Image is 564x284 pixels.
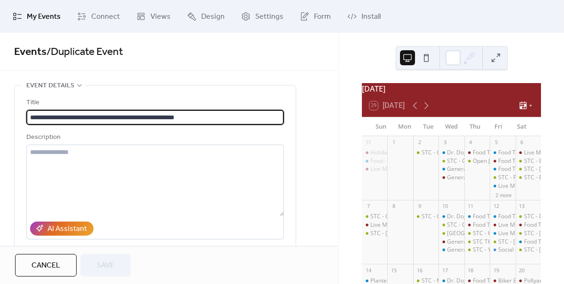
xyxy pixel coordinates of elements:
[440,117,463,136] div: Wed
[180,4,232,29] a: Design
[467,203,474,210] div: 11
[390,139,397,146] div: 1
[129,4,178,29] a: Views
[518,203,525,210] div: 13
[362,83,541,94] div: [DATE]
[439,157,464,165] div: STC - Charity Bike Ride with Sammy's Bikes @ Weekly from 6pm to 7:30pm on Wednesday from Wed May ...
[26,132,282,143] div: Description
[516,246,541,254] div: STC - Matt Keen Band @ Sat Sep 13, 2025 7pm - 10pm (CDT)
[14,42,47,62] a: Events
[91,11,120,23] span: Connect
[26,80,74,92] span: Event details
[70,4,127,29] a: Connect
[464,149,490,157] div: Food Truck - Tacos Los Jarochitos - Lemont @ Thu Sep 4, 2025 5pm - 9pm (CDT)
[362,157,387,165] div: Food - Good Stuff Eats - Roselle @ Sun Aug 31, 2025 1pm - 4pm (CDT)
[416,267,423,274] div: 16
[416,203,423,210] div: 9
[370,213,521,221] div: STC - Outdoor Doggie Dining class @ 1pm - 2:30pm (CDT)
[464,246,490,254] div: STC - Yacht Rockettes @ Thu Sep 11, 2025 7pm - 10pm (CDT)
[6,4,68,29] a: My Events
[490,238,515,246] div: STC - Warren Douglas Band @ Fri Sep 12, 2025 7pm - 10pm (CDT)
[27,11,61,23] span: My Events
[370,149,494,157] div: Holiday Taproom Hours 12pm -10pm @ [DATE]
[518,139,525,146] div: 6
[362,213,387,221] div: STC - Outdoor Doggie Dining class @ 1pm - 2:30pm (CDT)
[362,230,387,238] div: STC - Hunt House Creative Arts Center Adult Band Showcase @ Sun Sep 7, 2025 5pm - 7pm (CDT)STC - ...
[439,174,464,182] div: General Knowledge Trivia - Lemont @ Wed Sep 3, 2025 7pm - 9pm (CDT)
[518,267,525,274] div: 20
[516,221,541,229] div: Food Truck - Happy Times - Lemont @ Sat Sep 13, 2025 2pm - 6pm (CDT)
[30,222,94,236] button: AI Assistant
[31,260,60,271] span: Cancel
[467,267,474,274] div: 18
[441,203,448,210] div: 10
[490,149,515,157] div: Food Truck - Koris Koop -Roselle @ Fri Sep 5, 2025 5pm - 9pm (CDT)
[516,213,541,221] div: STC - Dark Horse Grill @ Sat Sep 13, 2025 1pm - 5pm (CDT)
[516,149,541,157] div: Live Music- InFunktious Duo - Lemont @ Sat Sep 6, 2025 2pm - 5pm (CDT)
[490,174,515,182] div: STC - Four Ds BBQ @ Fri Sep 5, 2025 5pm - 9pm (CDT)
[439,246,464,254] div: General Knowledge Trivia - Roselle @ Wed Sep 10, 2025 7pm - 9pm (CDT)
[15,254,77,276] button: Cancel
[413,213,439,221] div: STC - General Knowledge Trivia @ Tue Sep 9, 2025 7pm - 9pm (CDT)
[492,191,515,199] button: 2 more
[516,238,541,246] div: Food Truck - Chuck’s Wood Fired Pizza - Roselle @ Sat Sep 13, 2025 5pm - 8pm (CST)
[463,117,486,136] div: Thu
[516,174,541,182] div: STC - EXHALE @ Sat Sep 6, 2025 7pm - 10pm (CDT)
[490,230,515,238] div: Live Music - JD Kostyk - Roselle @ Fri Sep 12, 2025 7pm - 10pm (CDT)
[467,139,474,146] div: 4
[413,149,439,157] div: STC - General Knowledge Trivia @ Tue Sep 2, 2025 7pm - 9pm (CDT)
[393,117,416,136] div: Mon
[516,165,541,173] div: STC - Terry Byrne @ Sat Sep 6, 2025 2pm - 5pm (CDT)
[26,97,282,108] div: Title
[362,165,387,173] div: Live Music - Shawn Salmon - Lemont @ Sun Aug 31, 2025 2pm - 5pm (CDT)
[370,157,524,165] div: Food - Good Stuff Eats - Roselle @ [DATE] 1pm - 4pm (CDT)
[439,221,464,229] div: STC - Charity Bike Ride with Sammy's Bikes @ Weekly from 6pm to 7:30pm on Wednesday from Wed May ...
[490,246,515,254] div: Social - Magician Pat Flanagan @ Fri Sep 12, 2025 8pm - 10:30pm (CDT)
[464,221,490,229] div: Food Truck - Tacos Los Jarochitos - Lemont @ Thu Sep 11, 2025 5pm - 9pm (CDT)
[516,230,541,238] div: STC - Billy Denton @ Sat Sep 13, 2025 2pm - 5pm (CDT)
[464,157,490,165] div: Open Jam with Sam Wyatt @ STC @ Thu Sep 4, 2025 7pm - 11pm (CDT)
[361,11,381,23] span: Install
[370,165,519,173] div: Live Music - [PERSON_NAME] @ [DATE] 2pm - 5pm (CDT)
[439,165,464,173] div: General Knowledge - Roselle @ Wed Sep 3, 2025 7pm - 9pm (CDT)
[390,203,397,210] div: 8
[362,149,387,157] div: Holiday Taproom Hours 12pm -10pm @ Sun Aug 31, 2025
[490,221,515,229] div: Live Music - Dan Colles - Lemont @ Fri Sep 12, 2025 7pm - 10pm (CDT)
[150,11,171,23] span: Views
[439,213,464,221] div: Dr. Dog’s Food Truck - Roselle @ Weekly from 6pm to 9pm
[490,182,515,190] div: Live Music - Billy Denton - Roselle @ Fri Sep 5, 2025 7pm - 10pm (CDT)
[486,117,510,136] div: Fri
[441,267,448,274] div: 17
[441,139,448,146] div: 3
[365,203,372,210] div: 7
[464,238,490,246] div: STC THEME NIGHT - YACHT ROCK @ Thu Sep 11, 2025 6pm - 10pm (CDT)
[416,139,423,146] div: 2
[234,4,290,29] a: Settings
[201,11,225,23] span: Design
[490,213,515,221] div: Food Truck - Da Wing Wagon/ Launch party - Roselle @ Fri Sep 12, 2025 5pm - 9pm (CDT)
[365,139,372,146] div: 31
[510,117,533,136] div: Sat
[370,221,519,229] div: Live Music - [PERSON_NAME] @ [DATE] 2pm - 4pm (CDT)
[490,165,515,173] div: Food Truck- Uncle Cams Sandwiches - Roselle @ Fri Sep 5, 2025 5pm - 9pm (CDT)
[255,11,283,23] span: Settings
[490,157,515,165] div: Food Truck - Pizza 750 - Lemont @ Fri Sep 5, 2025 5pm - 9pm (CDT)
[493,203,500,210] div: 12
[47,42,123,62] span: / Duplicate Event
[362,221,387,229] div: Live Music - Dylan Raymond - Lemont @ Sun Sep 7, 2025 2pm - 4pm (CDT)
[314,11,331,23] span: Form
[439,149,464,157] div: Dr. Dog’s Food Truck - Roselle @ Weekly from 6pm to 9pm
[464,230,490,238] div: STC - Happy Lobster @ Thu Sep 11, 2025 5pm - 9pm (CDT)
[369,117,393,136] div: Sun
[464,213,490,221] div: Food Truck - Dr Dogs - Roselle @ Thu Sep 11, 2025 5pm - 9pm (CDT)
[390,267,397,274] div: 15
[340,4,388,29] a: Install
[439,238,464,246] div: General Knowledge Trivia - Lemont @ Wed Sep 10, 2025 7pm - 9pm (CDT)
[365,267,372,274] div: 14
[493,267,500,274] div: 19
[416,117,440,136] div: Tue
[293,4,338,29] a: Form
[516,157,541,165] div: STC - Brew Town Bites @ Sat Sep 6, 2025 2pm - 7pm (CDT)
[439,230,464,238] div: STC - Stadium Street Eats @ Wed Sep 10, 2025 6pm - 9pm (CDT)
